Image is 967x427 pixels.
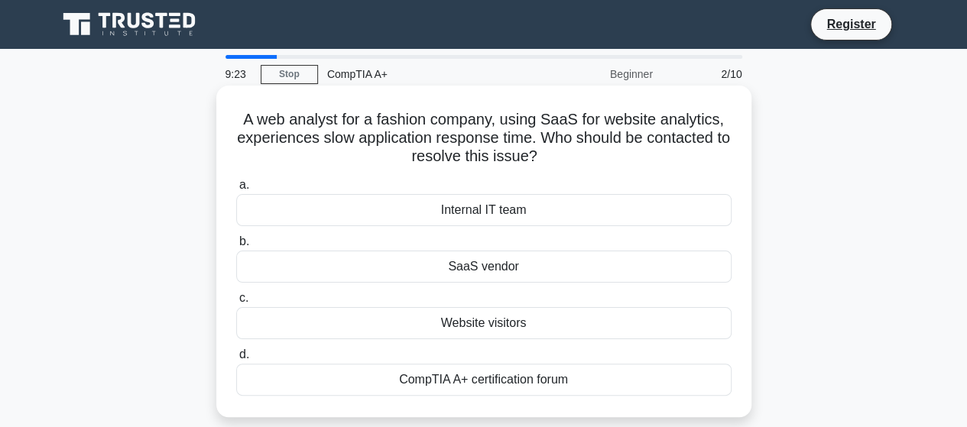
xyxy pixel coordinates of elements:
span: d. [239,348,249,361]
div: SaaS vendor [236,251,732,283]
h5: A web analyst for a fashion company, using SaaS for website analytics, experiences slow applicati... [235,110,733,167]
div: CompTIA A+ [318,59,528,89]
div: Internal IT team [236,194,732,226]
span: c. [239,291,248,304]
div: Beginner [528,59,662,89]
a: Register [817,15,884,34]
div: Website visitors [236,307,732,339]
div: 2/10 [662,59,751,89]
span: a. [239,178,249,191]
span: b. [239,235,249,247]
div: 9:23 [216,59,261,89]
div: CompTIA A+ certification forum [236,364,732,396]
a: Stop [261,65,318,84]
